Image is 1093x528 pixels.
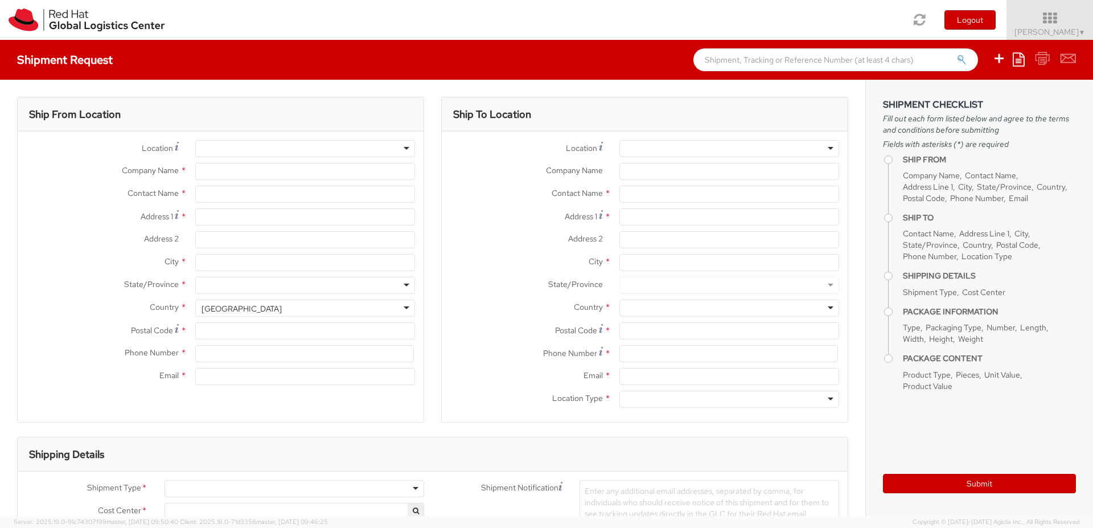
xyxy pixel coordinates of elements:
h4: Shipment Request [17,54,113,66]
span: master, [DATE] 09:46:25 [256,518,328,526]
span: Country [1037,182,1065,192]
span: Type [903,322,921,333]
span: Length [1020,322,1046,333]
h3: Shipping Details [29,449,104,460]
span: City [589,256,603,267]
span: Cost Center [962,287,1005,297]
h4: Shipping Details [903,272,1076,280]
span: Contact Name [965,170,1016,181]
span: Cost Center [98,505,141,518]
span: Server: 2025.19.0-91c74307f99 [14,518,178,526]
div: [GEOGRAPHIC_DATA] [202,303,282,314]
span: Email [159,370,179,380]
h4: Ship To [903,214,1076,222]
span: Shipment Notification [481,482,558,494]
h4: Package Information [903,308,1076,316]
span: Contact Name [128,188,179,198]
span: Address 1 [141,211,173,222]
h3: Ship To Location [453,109,531,120]
img: rh-logistics-00dfa346123c4ec078e1.svg [9,9,165,31]
span: City [958,182,972,192]
span: Postal Code [555,325,597,335]
span: Contact Name [903,228,954,239]
span: Shipment Type [903,287,957,297]
span: State/Province [977,182,1032,192]
span: Postal Code [131,325,173,335]
span: Location [566,143,597,153]
span: State/Province [548,279,603,289]
span: Address 2 [568,234,603,244]
span: Company Name [903,170,960,181]
h3: Shipment Checklist [883,100,1076,110]
span: Location [142,143,173,153]
span: City [165,256,179,267]
span: Postal Code [996,240,1038,250]
span: Company Name [122,165,179,175]
span: Location Type [961,251,1012,261]
span: State/Province [903,240,958,250]
h4: Package Content [903,354,1076,363]
span: Shipment Type [87,482,141,495]
span: Phone Number [950,193,1004,203]
span: Phone Number [125,347,179,358]
span: Company Name [546,165,603,175]
span: State/Province [124,279,179,289]
span: Copyright © [DATE]-[DATE] Agistix Inc., All Rights Reserved [913,518,1079,527]
span: Email [584,370,603,380]
span: Fields with asterisks (*) are required [883,138,1076,150]
button: Logout [944,10,996,30]
span: Address 1 [565,211,597,222]
span: Pieces [956,370,979,380]
span: Packaging Type [926,322,981,333]
span: [PERSON_NAME] [1014,27,1086,37]
span: Contact Name [552,188,603,198]
span: Width [903,334,924,344]
span: Address Line 1 [959,228,1009,239]
span: ▼ [1079,28,1086,37]
h3: Ship From Location [29,109,121,120]
span: Country [963,240,991,250]
span: Location Type [552,393,603,403]
span: Number [987,322,1015,333]
span: Product Value [903,381,952,391]
span: Product Type [903,370,951,380]
span: Height [929,334,953,344]
span: City [1014,228,1028,239]
span: master, [DATE] 09:50:40 [106,518,178,526]
input: Shipment, Tracking or Reference Number (at least 4 chars) [693,48,978,71]
span: Address Line 1 [903,182,953,192]
span: Weight [958,334,983,344]
span: Country [150,302,179,312]
h4: Ship From [903,155,1076,164]
span: Client: 2025.18.0-71d3358 [180,518,328,526]
span: Fill out each form listed below and agree to the terms and conditions before submitting [883,113,1076,136]
span: Email [1009,193,1028,203]
span: Postal Code [903,193,945,203]
span: Country [574,302,603,312]
span: Phone Number [903,251,956,261]
span: Address 2 [144,234,179,244]
span: Phone Number [543,348,597,358]
span: Unit Value [984,370,1020,380]
button: Submit [883,474,1076,493]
